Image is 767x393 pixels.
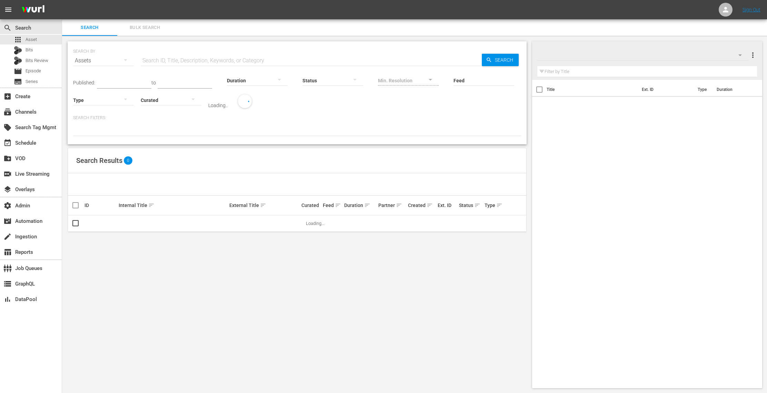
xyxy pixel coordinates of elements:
[14,35,22,44] span: Asset
[14,77,22,86] span: Series
[3,201,12,210] span: Admin
[26,78,38,85] span: Series
[485,201,499,209] div: Type
[66,24,113,32] span: Search
[474,202,480,208] span: sort
[459,201,482,209] div: Status
[301,203,321,208] div: Curated
[3,24,12,32] span: Search
[260,202,266,208] span: sort
[492,54,519,66] span: Search
[151,80,156,85] span: to
[306,221,325,226] span: Loading...
[26,57,48,64] span: Bits Review
[148,202,155,208] span: sort
[3,92,12,101] span: Create
[427,202,433,208] span: sort
[14,46,22,54] div: Bits
[3,170,12,178] span: Live Streaming
[344,201,376,209] div: Duration
[124,156,132,165] span: 0
[713,80,754,99] th: Duration
[482,54,519,66] button: Search
[638,80,694,99] th: Ext. ID
[26,36,37,43] span: Asset
[84,203,117,208] div: ID
[73,115,521,121] p: Search Filters:
[3,154,12,163] span: VOD
[26,68,41,74] span: Episode
[3,185,12,194] span: Overlays
[208,103,228,108] div: Loading..
[26,46,33,53] span: Bits
[743,7,760,12] a: Sign Out
[3,232,12,241] span: Ingestion
[3,264,12,272] span: Job Queues
[3,248,12,256] span: Reports
[121,24,168,32] span: Bulk Search
[229,201,300,209] div: External Title
[694,80,713,99] th: Type
[438,203,457,208] div: Ext. ID
[378,201,406,209] div: Partner
[17,2,50,18] img: ans4CAIJ8jUAAAAAAAAAAAAAAAAAAAAAAAAgQb4GAAAAAAAAAAAAAAAAAAAAAAAAJMjXAAAAAAAAAAAAAAAAAAAAAAAAgAT5G...
[14,56,22,65] div: Bits Review
[119,201,227,209] div: Internal Title
[76,156,122,165] span: Search Results
[335,202,341,208] span: sort
[749,51,757,59] span: more_vert
[408,201,436,209] div: Created
[14,67,22,75] span: Episode
[3,123,12,132] span: Search Tag Mgmt
[73,51,134,70] div: Assets
[749,47,757,63] button: more_vert
[396,202,402,208] span: sort
[3,280,12,288] span: GraphQL
[3,108,12,116] span: Channels
[73,80,95,85] span: Published:
[496,202,502,208] span: sort
[3,295,12,303] span: DataPool
[364,202,370,208] span: sort
[547,80,638,99] th: Title
[3,139,12,147] span: Schedule
[3,217,12,225] span: Automation
[323,201,342,209] div: Feed
[4,6,12,14] span: menu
